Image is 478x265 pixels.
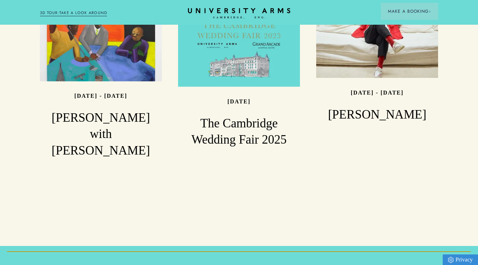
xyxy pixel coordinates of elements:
[265,67,293,80] p: Read
[429,10,431,13] img: Arrow icon
[40,110,162,159] h3: [PERSON_NAME] with [PERSON_NAME]
[351,90,404,96] p: [DATE] - [DATE]
[126,62,155,74] p: Read
[443,254,478,265] a: Privacy
[316,106,438,123] h3: [PERSON_NAME]
[403,59,431,71] p: Read
[448,257,454,263] img: Privacy
[388,8,431,14] span: Make a Booking
[381,3,438,20] button: Make a BookingArrow icon
[188,8,290,19] a: Home
[74,93,127,99] p: [DATE] - [DATE]
[228,98,250,104] p: [DATE]
[178,115,300,148] h3: The Cambridge Wedding Fair 2025
[178,6,300,148] a: image-76a666c791205a5b481a3cf653873a355df279d9-7084x3084-png [DATE] The Cambridge Wedding Fair 2025
[40,10,107,16] a: 3D TOUR:TAKE A LOOK AROUND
